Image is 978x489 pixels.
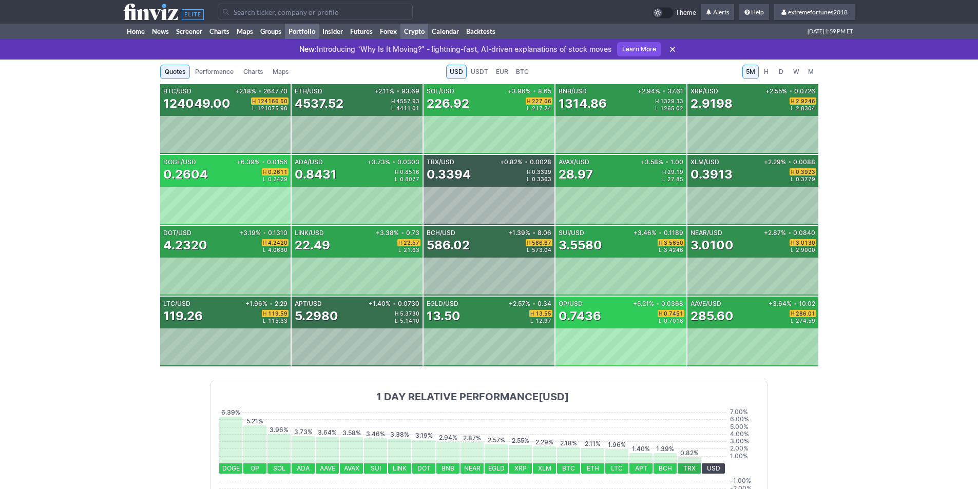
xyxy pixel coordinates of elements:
[664,311,683,316] span: 0.7451
[427,301,507,307] div: EGLD/USD
[793,67,800,77] span: W
[691,237,734,253] div: 3.0100
[742,65,759,79] a: 5M
[427,308,461,324] div: 13.50
[791,240,796,245] span: H
[172,24,206,39] a: Screener
[496,67,508,77] span: EUR
[160,297,291,366] a: LTC/USD+1.96%•2.29119.26H119.59L115.33
[263,311,268,316] span: H
[219,409,242,416] div: 6.39 %
[400,318,419,323] span: 5.1410
[219,389,726,404] h1: 1 Day Relative Performance [ USD ]
[436,435,459,441] div: 2.94 %
[295,166,337,183] div: 0.8431
[678,463,701,474] div: TRX
[730,429,759,439] div: 4.00 %
[268,65,293,79] a: Maps
[555,155,686,225] a: AVAX/USD+3.58%•1.0028.97H29.19L27.85
[730,407,759,417] div: 7.00 %
[395,311,400,316] span: H
[662,177,667,182] span: L
[400,311,419,316] span: 5.3730
[525,159,528,165] span: •
[401,230,404,236] span: •
[796,99,815,104] span: 2.9246
[559,159,639,165] div: AVAX/USD
[393,301,396,307] span: •
[364,431,387,437] div: 3.46 %
[388,432,411,438] div: 3.38 %
[533,463,556,474] div: XLM
[299,45,317,53] span: New:
[376,24,400,39] a: Forex
[391,106,396,111] span: L
[398,247,404,252] span: L
[319,24,347,39] a: Insider
[559,166,593,183] div: 28.97
[427,159,498,165] div: TRX/USD
[395,169,400,174] span: H
[388,463,411,474] div: LINK
[273,67,289,77] span: Maps
[702,463,725,474] div: USD
[263,318,268,323] span: L
[739,4,769,21] a: Help
[763,88,815,94] div: +2.55% 0.0726
[730,451,759,461] div: 1.00 %
[316,463,339,474] div: AAVE
[424,226,554,296] a: BCH/USD+1.39%•8.06586.02H586.67L573.04
[163,159,235,165] div: DOGE/USD
[701,4,734,21] a: Alerts
[295,301,367,307] div: APT/USD
[581,463,604,474] div: ETH
[392,159,395,165] span: •
[655,99,660,104] span: H
[257,24,285,39] a: Groups
[233,88,287,94] div: +2.18% 2647.70
[532,240,551,245] span: 586.67
[691,166,733,183] div: 0.3913
[605,442,628,448] div: 1.96 %
[163,95,231,112] div: 124049.00
[678,450,701,456] div: 0.82 %
[532,230,535,236] span: •
[506,230,551,236] div: +1.39% 8.06
[687,226,818,296] a: NEAR/USD+2.87%•0.08403.0100H3.0130L2.9000
[532,247,551,252] span: 573.04
[206,24,233,39] a: Charts
[691,95,733,112] div: 2.9198
[391,99,396,104] span: H
[631,301,683,307] div: +5.21% 0.0368
[559,230,631,236] div: SUI/USD
[559,308,601,324] div: 0.7436
[791,318,796,323] span: L
[605,463,628,474] div: LTC
[659,247,664,252] span: L
[295,230,374,236] div: LINK/USD
[555,84,686,154] a: BNB/USD+2.94%•37.611314.86H1329.33L1265.02
[263,169,268,174] span: H
[446,65,467,79] a: USD
[270,301,273,307] span: •
[789,65,803,79] a: W
[659,240,664,245] span: H
[659,311,664,316] span: H
[400,24,428,39] a: Crypto
[295,308,338,324] div: 5.2980
[424,84,554,154] a: SOL/USD+3.96%•8.65226.92H227.66L217.24
[527,169,532,174] span: H
[163,230,238,236] div: DOT/USD
[262,159,265,165] span: •
[762,159,815,165] div: +2.29% 0.0088
[617,42,661,56] a: Learn More
[532,169,551,174] span: 0.3399
[427,95,469,112] div: 226.92
[555,226,686,296] a: SUI/USD+3.46%•0.11893.5580H3.5650L3.4246
[762,230,815,236] div: +2.87% 0.0840
[796,311,815,316] span: 286.01
[427,237,470,253] div: 586.02
[461,463,484,474] div: NEAR
[659,230,662,236] span: •
[268,169,287,174] span: 0.2611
